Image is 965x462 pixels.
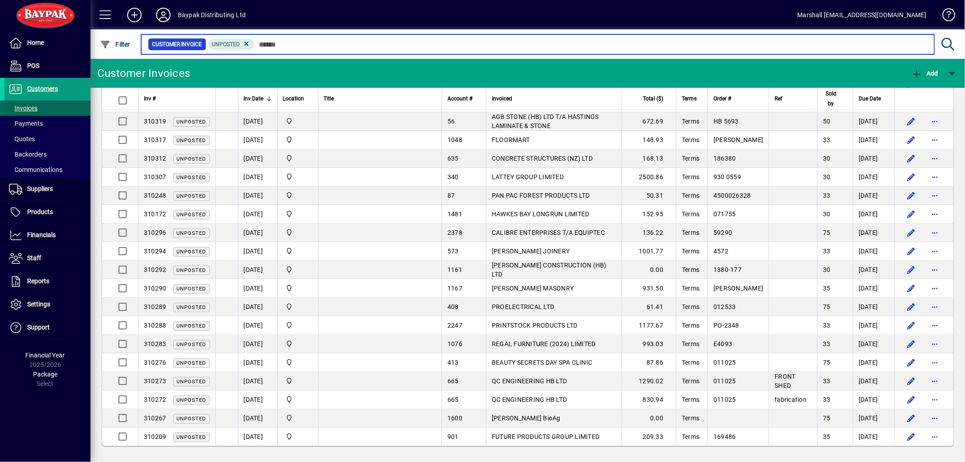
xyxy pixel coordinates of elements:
[853,186,894,205] td: [DATE]
[238,335,277,353] td: [DATE]
[283,320,313,330] span: Baypak - Onekawa
[177,249,206,255] span: Unposted
[904,262,918,277] button: Edit
[927,281,942,295] button: More options
[904,151,918,166] button: Edit
[713,340,732,348] span: E4093
[238,242,277,261] td: [DATE]
[823,173,831,181] span: 30
[713,173,741,181] span: 930 0559
[927,262,942,277] button: More options
[283,265,313,275] span: Baypak - Onekawa
[682,210,699,218] span: Terms
[682,248,699,255] span: Terms
[927,392,942,407] button: More options
[177,267,206,273] span: Unposted
[823,210,831,218] span: 30
[5,162,90,177] a: Communications
[9,105,38,112] span: Invoices
[682,155,699,162] span: Terms
[823,396,831,403] span: 33
[177,156,206,162] span: Unposted
[927,207,942,221] button: More options
[283,339,313,349] span: Baypak - Onekawa
[859,94,889,104] div: Due Date
[283,94,313,104] div: Location
[622,316,676,335] td: 1177.67
[447,377,459,385] span: 665
[177,138,206,143] span: Unposted
[492,173,564,181] span: LATTEY GROUP LIMITED
[447,173,459,181] span: 340
[283,191,313,200] span: Baypak - Onekawa
[5,224,90,247] a: Financials
[9,151,47,158] span: Backorders
[177,416,206,422] span: Unposted
[144,340,166,348] span: 310283
[177,119,206,125] span: Unposted
[713,94,731,104] span: Order #
[238,224,277,242] td: [DATE]
[27,39,44,46] span: Home
[713,136,763,143] span: [PERSON_NAME]
[927,318,942,333] button: More options
[283,228,313,238] span: Baypak - Onekawa
[622,279,676,298] td: 931.50
[713,396,736,403] span: 011025
[5,247,90,270] a: Staff
[144,210,166,218] span: 310172
[853,224,894,242] td: [DATE]
[853,316,894,335] td: [DATE]
[177,342,206,348] span: Unposted
[9,135,35,143] span: Quotes
[492,94,512,104] span: Invoiced
[798,8,927,22] div: Marshall [EMAIL_ADDRESS][DOMAIN_NAME]
[447,118,455,125] span: 56
[713,303,736,310] span: 012533
[904,411,918,425] button: Edit
[144,118,166,125] span: 310319
[823,89,839,109] span: Sold by
[904,114,918,129] button: Edit
[713,155,736,162] span: 186380
[904,188,918,203] button: Edit
[904,95,918,110] button: Edit
[853,279,894,298] td: [DATE]
[492,414,561,422] span: [PERSON_NAME] BioAg
[492,340,596,348] span: REGAL FURNITURE (2024) LIMITED
[492,192,590,199] span: PAN PAC FOREST PRODUCTS LTD
[238,149,277,168] td: [DATE]
[622,205,676,224] td: 152.95
[713,285,763,292] span: [PERSON_NAME]
[27,277,49,285] span: Reports
[144,155,166,162] span: 310312
[775,94,782,104] span: Ref
[622,149,676,168] td: 168.13
[492,248,570,255] span: [PERSON_NAME] JOINERY
[927,355,942,370] button: More options
[283,116,313,126] span: Baypak - Onekawa
[622,409,676,428] td: 0.00
[682,340,699,348] span: Terms
[5,32,90,54] a: Home
[283,283,313,293] span: Baypak - Onekawa
[238,168,277,186] td: [DATE]
[244,94,272,104] div: Inv Date
[178,8,246,22] div: Baypak Distributing Ltd
[823,229,831,236] span: 75
[492,285,574,292] span: [PERSON_NAME] MASONRY
[9,166,62,173] span: Communications
[492,210,589,218] span: HAWKES BAY LONGRUN LIMITED
[713,192,751,199] span: 4500026328
[823,248,831,255] span: 33
[492,322,578,329] span: PRINTSTOCK PRODUCTS LTD
[27,254,41,262] span: Staff
[283,94,304,104] span: Location
[144,322,166,329] span: 310288
[713,322,739,329] span: PO-2348
[5,100,90,116] a: Invoices
[927,114,942,129] button: More options
[853,409,894,428] td: [DATE]
[238,353,277,372] td: [DATE]
[324,94,437,104] div: Title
